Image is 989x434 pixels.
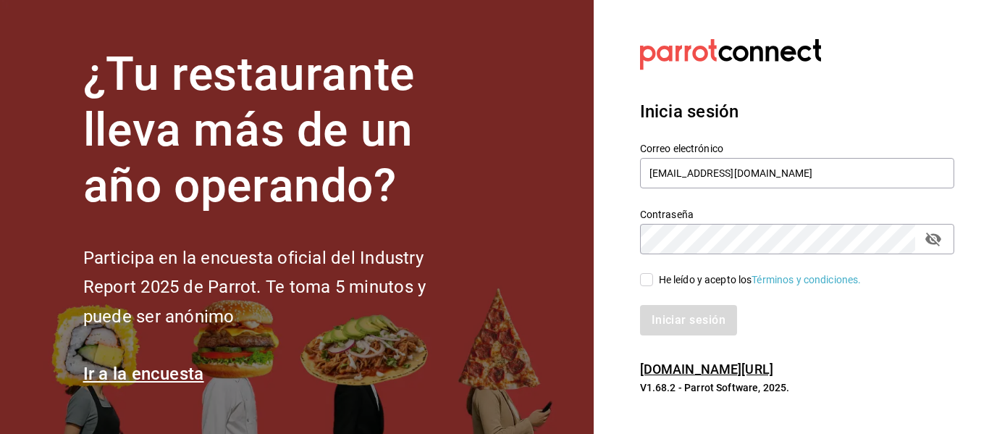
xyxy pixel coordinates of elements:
h2: Participa en la encuesta oficial del Industry Report 2025 de Parrot. Te toma 5 minutos y puede se... [83,243,474,332]
a: Ir a la encuesta [83,364,204,384]
div: He leído y acepto los [659,272,862,288]
label: Contraseña [640,209,954,220]
button: passwordField [921,227,946,251]
h3: Inicia sesión [640,99,954,125]
label: Correo electrónico [640,143,954,154]
h1: ¿Tu restaurante lleva más de un año operando? [83,47,474,214]
a: [DOMAIN_NAME][URL] [640,362,773,377]
p: V1.68.2 - Parrot Software, 2025. [640,380,954,395]
input: Ingresa tu correo electrónico [640,158,954,188]
a: Términos y condiciones. [752,274,861,285]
